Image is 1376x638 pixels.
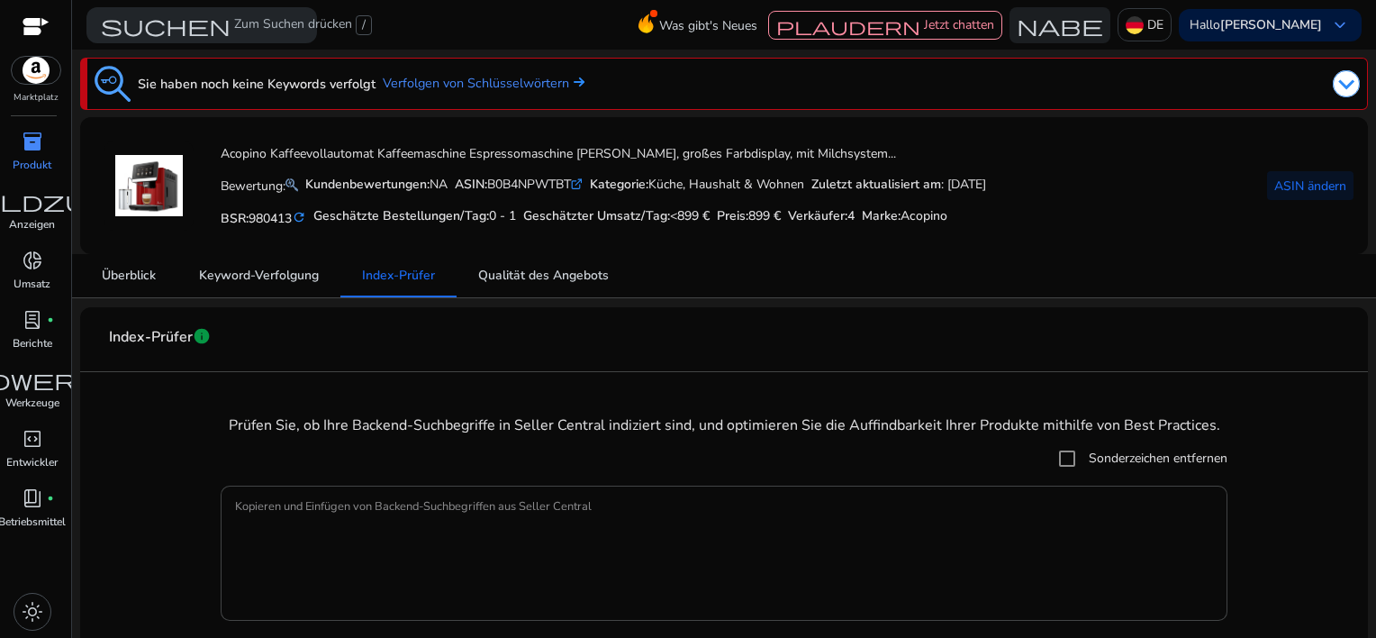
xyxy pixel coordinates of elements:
[811,175,986,194] div: : [DATE]
[924,16,994,33] span: Jetzt chatten
[356,15,372,35] span: /
[199,269,319,282] span: Keyword-Verfolgung
[95,66,131,102] img: keyword-tracking.svg
[47,495,54,502] span: fiber_manual_record
[95,417,1353,434] h4: Prüfen Sie, ob Ihre Backend-Suchbegriffe in Seller Central indiziert sind, und optimieren Sie die...
[22,250,43,271] span: donut_small
[1085,449,1227,468] label: Sonderzeichen entfernen
[1267,171,1353,200] button: ASIN ändern
[811,176,941,193] b: Zuletzt aktualisiert am
[22,601,43,623] span: light_mode
[12,57,60,84] img: amazon.svg
[5,395,59,411] p: Werkzeuge
[717,207,781,224] font: Preis:
[768,11,1002,40] button: plaudernJetzt chatten
[1329,14,1351,36] span: keyboard_arrow_down
[305,176,430,193] b: Kundenbewertungen:
[221,147,986,162] h4: Acopino Kaffeevollautomat Kaffeemaschine Espressomaschine [PERSON_NAME], großes Farbdisplay, mit ...
[590,176,648,193] b: Kategorie:
[776,17,920,35] span: plaudern
[383,74,569,92] font: Verfolgen von Schlüsselwörtern
[478,269,609,282] span: Qualität des Angebots
[13,157,51,173] p: Produkt
[847,207,855,224] span: 4
[1274,177,1346,196] span: ASIN ändern
[249,210,292,227] span: 980413
[14,91,59,105] p: Marktplatz
[221,178,285,195] font: Bewertung:
[138,73,376,95] h3: Sie haben noch keine Keywords verfolgt
[901,207,947,224] span: Acopino
[47,316,54,324] span: fiber_manual_record
[1126,16,1144,34] img: de.svg
[101,14,231,36] span: suchen
[221,210,292,227] font: BSR:
[22,309,43,331] span: lab_profile
[455,176,571,193] font: B0B4NPWTBT
[590,175,804,194] div: Küche, Haushalt & Wohnen
[9,216,55,232] p: Anzeigen
[362,269,435,282] span: Index-Prüfer
[102,269,156,282] span: Überblick
[659,10,757,41] span: Was gibt's Neues
[1190,19,1322,32] p: Hallo
[455,176,487,193] b: ASIN:
[1009,7,1110,43] button: Nabe
[1147,9,1163,41] p: DE
[788,209,855,224] h5: Verkäufer:
[6,454,58,470] p: Entwickler
[234,15,352,35] font: Zum Suchen drücken
[14,276,50,292] p: Umsatz
[1333,70,1360,97] img: dropdown-arrow.svg
[569,77,584,87] img: arrow-right.svg
[523,209,710,224] h5: Geschätzter Umsatz/Tag:
[670,207,710,224] span: <899 €
[313,209,516,224] h5: Geschätzte Bestellungen/Tag:
[22,488,43,509] span: book_4
[1220,16,1322,33] b: [PERSON_NAME]
[22,131,43,152] span: inventory_2
[13,335,52,351] p: Berichte
[862,207,898,224] span: Marke
[22,428,43,450] span: code_blocks
[292,209,306,226] mat-icon: refresh
[748,207,781,224] span: 899 €
[862,207,947,224] font: :
[305,175,448,194] div: NA
[115,152,183,220] img: 71sGl806TAL.jpg
[1017,14,1103,36] span: Nabe
[489,207,516,224] span: 0 - 1
[109,322,193,353] span: Index-Prüfer
[193,327,211,345] span: Info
